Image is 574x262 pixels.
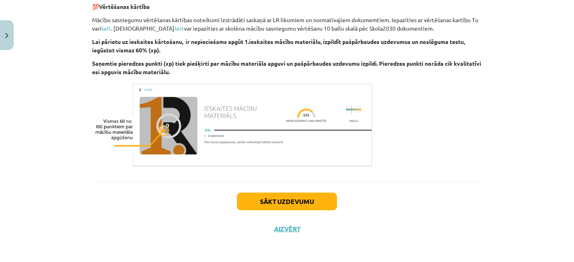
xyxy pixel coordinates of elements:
[237,193,337,210] button: Sākt uzdevumu
[272,225,302,233] button: Aizvērt
[92,16,482,33] p: Mācību sasniegumu vērtēšanas kārtības noteikumi izstrādāti saskaņā ar LR likumiem un normatīvajie...
[99,3,150,10] b: Vērtēšanas kārtība
[5,33,8,38] img: icon-close-lesson-0947bae3869378f0d4975bcd49f059093ad1ed9edebbc8119c70593378902aed.svg
[92,38,465,54] b: Lai pārietu uz ieskaites kārtošanu, ir nepieciešams apgūt 1.ieskaites mācību materiālu, izpildīt ...
[174,25,184,32] a: šeit
[101,25,111,32] a: šeit
[92,60,481,75] b: Saņemtie pieredzes punkti (xp) tiek piešķirti par mācību materiāla apguvi un pašpārbaudes uzdevum...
